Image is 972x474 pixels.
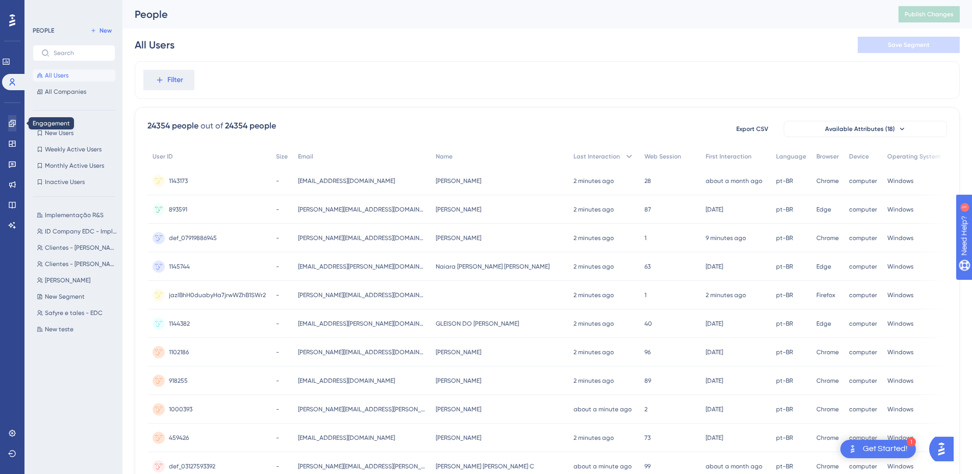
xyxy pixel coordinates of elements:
div: All Users [135,38,175,52]
time: [DATE] [706,434,723,441]
span: Chrome [816,377,839,385]
time: [DATE] [706,377,723,384]
span: - [276,377,279,385]
span: All Users [45,71,68,80]
span: Inactive Users [45,178,85,186]
span: [PERSON_NAME][EMAIL_ADDRESS][PERSON_NAME][DOMAIN_NAME] [298,405,426,413]
span: Save Segment [888,41,930,49]
div: 1 [71,5,74,13]
span: Naiara [PERSON_NAME] [PERSON_NAME] [436,262,550,271]
span: - [276,262,279,271]
span: [PERSON_NAME][EMAIL_ADDRESS][DOMAIN_NAME] [298,348,426,356]
span: computer [849,262,877,271]
span: [EMAIL_ADDRESS][PERSON_NAME][DOMAIN_NAME] [298,320,426,328]
span: Last Interaction [574,152,620,161]
span: 40 [644,320,652,328]
time: [DATE] [706,406,723,413]
span: Edge [816,205,831,214]
span: 63 [644,262,651,271]
span: computer [849,405,877,413]
span: Chrome [816,348,839,356]
button: Publish Changes [899,6,960,22]
time: 2 minutes ago [574,377,614,384]
span: computer [849,462,877,470]
span: [PERSON_NAME] [436,177,481,185]
span: Windows [887,320,913,328]
span: Language [776,152,806,161]
time: [DATE] [706,349,723,356]
span: Clientes - [PERSON_NAME] (hunting) [45,260,117,268]
span: - [276,177,279,185]
span: Size [276,152,288,161]
button: ID Company EDC - Implementação [33,225,121,238]
span: pt-BR [776,462,793,470]
span: pt-BR [776,377,793,385]
span: 459426 [169,434,189,442]
span: Windows [887,234,913,242]
button: [PERSON_NAME] [33,274,121,286]
span: 87 [644,205,651,214]
div: Get Started! [863,443,908,455]
span: Windows [887,205,913,214]
span: jazlBhH0duabyHa7jrwWZhB1SWr2 [169,291,266,299]
span: Clientes - [PERSON_NAME] (selo) [45,244,117,252]
span: pt-BR [776,291,793,299]
span: [PERSON_NAME] [436,405,481,413]
time: 9 minutes ago [706,234,746,242]
span: [PERSON_NAME][EMAIL_ADDRESS][DOMAIN_NAME] [298,234,426,242]
span: [EMAIL_ADDRESS][DOMAIN_NAME] [298,434,395,442]
button: Safyre e tales - EDC [33,307,121,319]
span: - [276,462,279,470]
button: New Users [33,127,115,139]
span: Monthly Active Users [45,162,104,170]
span: 96 [644,348,651,356]
span: def_07919886945 [169,234,217,242]
div: 1 [907,437,916,446]
button: All Companies [33,86,115,98]
span: Chrome [816,434,839,442]
span: [PERSON_NAME] [PERSON_NAME] C [436,462,534,470]
span: pt-BR [776,205,793,214]
button: Clientes - [PERSON_NAME] (hunting) [33,258,121,270]
span: - [276,405,279,413]
span: Web Session [644,152,681,161]
span: [PERSON_NAME] [436,348,481,356]
time: about a month ago [706,463,762,470]
span: [EMAIL_ADDRESS][DOMAIN_NAME] [298,377,395,385]
button: Clientes - [PERSON_NAME] (selo) [33,242,121,254]
input: Search [54,49,107,57]
time: about a minute ago [574,406,632,413]
span: New Users [45,129,73,137]
div: Open Get Started! checklist, remaining modules: 1 [840,440,916,458]
span: User ID [153,152,173,161]
span: pt-BR [776,320,793,328]
span: [PERSON_NAME] [45,276,90,284]
span: 1000393 [169,405,192,413]
span: - [276,434,279,442]
time: 2 minutes ago [574,320,614,327]
span: [EMAIL_ADDRESS][DOMAIN_NAME] [298,177,395,185]
span: pt-BR [776,262,793,271]
span: Export CSV [736,125,768,133]
div: out of [201,120,223,132]
span: - [276,234,279,242]
span: New Segment [45,293,85,301]
span: 89 [644,377,651,385]
span: [PERSON_NAME] [436,377,481,385]
span: [PERSON_NAME][EMAIL_ADDRESS][DOMAIN_NAME] [298,291,426,299]
button: Save Segment [858,37,960,53]
span: 893591 [169,205,187,214]
time: about a month ago [706,177,762,185]
span: Device [849,152,869,161]
time: about a minute ago [574,463,632,470]
time: [DATE] [706,206,723,213]
span: Windows [887,434,913,442]
span: - [276,320,279,328]
button: New Segment [33,291,121,303]
span: - [276,205,279,214]
span: - [276,348,279,356]
span: computer [849,348,877,356]
span: All Companies [45,88,86,96]
span: 2 [644,405,647,413]
span: Chrome [816,405,839,413]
